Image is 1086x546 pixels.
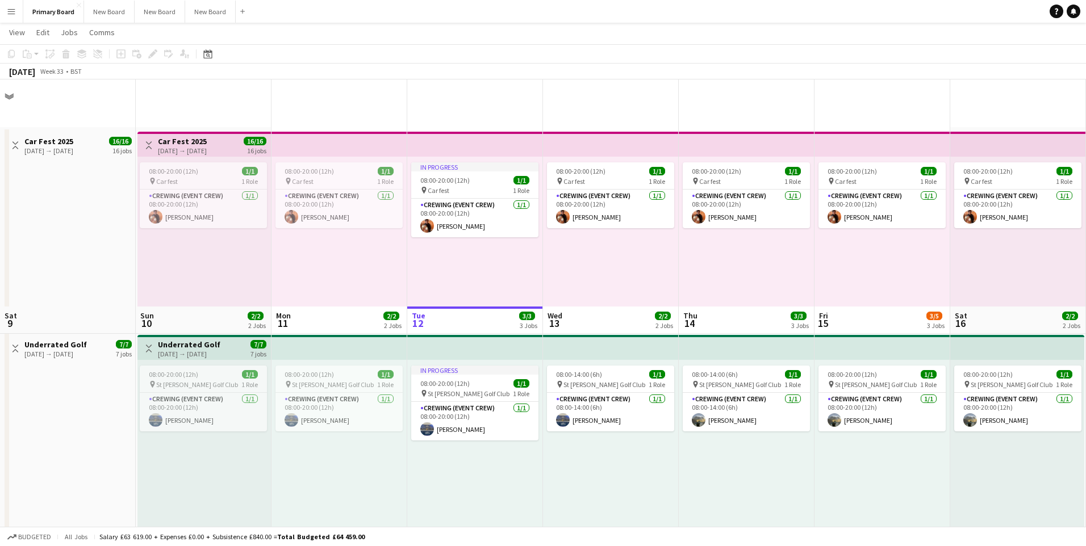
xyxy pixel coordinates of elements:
span: 1 Role [241,177,258,186]
div: 2 Jobs [1063,321,1080,330]
span: Wed [548,310,562,321]
span: Comms [89,27,115,37]
div: 08:00-20:00 (12h)1/1 Car fest1 RoleCrewing (Event Crew)1/108:00-20:00 (12h)[PERSON_NAME] [954,162,1081,228]
span: 1/1 [378,167,394,175]
div: 2 Jobs [655,321,673,330]
span: 16/16 [244,137,266,145]
span: 08:00-20:00 (12h) [420,379,470,388]
div: 7 jobs [116,348,132,358]
span: 1 Role [649,380,665,389]
span: Fri [819,310,828,321]
span: 08:00-20:00 (12h) [963,167,1013,175]
span: 16/16 [109,137,132,145]
span: 1 Role [241,380,258,389]
span: 1 Role [649,177,665,186]
div: In progress [411,366,538,375]
span: Car fest [835,177,857,186]
div: [DATE] → [DATE] [158,146,207,155]
app-job-card: 08:00-20:00 (12h)1/1 St [PERSON_NAME] Golf Club1 RoleCrewing (Event Crew)1/108:00-20:00 (12h)[PER... [140,366,267,431]
app-job-card: 08:00-20:00 (12h)1/1 Car fest1 RoleCrewing (Event Crew)1/108:00-20:00 (12h)[PERSON_NAME] [275,162,403,228]
span: All jobs [62,532,90,541]
div: 3 Jobs [520,321,537,330]
span: 08:00-20:00 (12h) [692,167,741,175]
app-card-role: Crewing (Event Crew)1/108:00-20:00 (12h)[PERSON_NAME] [140,190,267,228]
span: 13 [546,317,562,330]
span: Sun [140,310,154,321]
button: Primary Board [23,1,84,23]
a: Comms [85,25,119,40]
app-job-card: 08:00-20:00 (12h)1/1 Car fest1 RoleCrewing (Event Crew)1/108:00-20:00 (12h)[PERSON_NAME] [818,162,946,228]
span: 11 [274,317,291,330]
app-job-card: 08:00-14:00 (6h)1/1 St [PERSON_NAME] Golf Club1 RoleCrewing (Event Crew)1/108:00-14:00 (6h)[PERSO... [683,366,810,431]
a: Edit [32,25,54,40]
span: 1 Role [1056,380,1072,389]
h3: Car Fest 2025 [24,136,73,146]
span: St [PERSON_NAME] Golf Club [428,389,509,398]
app-job-card: 08:00-20:00 (12h)1/1 Car fest1 RoleCrewing (Event Crew)1/108:00-20:00 (12h)[PERSON_NAME] [683,162,810,228]
span: Tue [412,310,425,321]
app-job-card: 08:00-20:00 (12h)1/1 Car fest1 RoleCrewing (Event Crew)1/108:00-20:00 (12h)[PERSON_NAME] [547,162,674,228]
span: 3/3 [519,312,535,320]
app-card-role: Crewing (Event Crew)1/108:00-20:00 (12h)[PERSON_NAME] [954,190,1081,228]
app-card-role: Crewing (Event Crew)1/108:00-20:00 (12h)[PERSON_NAME] [275,190,403,228]
span: St [PERSON_NAME] Golf Club [835,380,917,389]
span: Budgeted [18,533,51,541]
div: [DATE] → [DATE] [24,350,87,358]
div: 16 jobs [247,145,266,155]
span: St [PERSON_NAME] Golf Club [699,380,781,389]
span: 08:00-20:00 (12h) [285,370,334,379]
span: 1 Role [1056,177,1072,186]
span: 1/1 [378,370,394,379]
span: Sat [955,310,967,321]
button: New Board [185,1,236,23]
span: 1 Role [513,389,529,398]
span: 08:00-14:00 (6h) [692,370,738,379]
div: 08:00-20:00 (12h)1/1 Car fest1 RoleCrewing (Event Crew)1/108:00-20:00 (12h)[PERSON_NAME] [140,162,267,228]
div: 3 Jobs [791,321,809,330]
span: Sat [5,310,17,321]
span: 1/1 [649,167,665,175]
app-card-role: Crewing (Event Crew)1/108:00-20:00 (12h)[PERSON_NAME] [411,402,538,440]
div: [DATE] [9,66,35,77]
span: St [PERSON_NAME] Golf Club [156,380,238,389]
app-card-role: Crewing (Event Crew)1/108:00-20:00 (12h)[PERSON_NAME] [683,190,810,228]
div: BST [70,67,82,75]
span: 2/2 [1062,312,1078,320]
span: 1/1 [513,379,529,388]
span: 1 Role [920,177,937,186]
span: 1/1 [1056,167,1072,175]
span: 1 Role [784,380,801,389]
span: 3/3 [791,312,807,320]
span: 12 [410,317,425,330]
button: New Board [84,1,135,23]
span: Car fest [292,177,314,186]
span: 3/5 [926,312,942,320]
span: 08:00-14:00 (6h) [556,370,602,379]
span: 1/1 [242,167,258,175]
span: 08:00-20:00 (12h) [285,167,334,175]
span: 08:00-20:00 (12h) [420,176,470,184]
span: Total Budgeted £64 459.00 [277,532,365,541]
span: 1/1 [921,370,937,379]
app-card-role: Crewing (Event Crew)1/108:00-20:00 (12h)[PERSON_NAME] [275,393,403,431]
app-job-card: 08:00-20:00 (12h)1/1 St [PERSON_NAME] Golf Club1 RoleCrewing (Event Crew)1/108:00-20:00 (12h)[PER... [818,366,946,431]
span: 14 [682,317,697,330]
a: Jobs [56,25,82,40]
button: New Board [135,1,185,23]
span: 1 Role [920,380,937,389]
span: Jobs [61,27,78,37]
app-job-card: 08:00-14:00 (6h)1/1 St [PERSON_NAME] Golf Club1 RoleCrewing (Event Crew)1/108:00-14:00 (6h)[PERSO... [547,366,674,431]
span: 1 Role [513,186,529,195]
span: St [PERSON_NAME] Golf Club [971,380,1052,389]
app-job-card: In progress08:00-20:00 (12h)1/1 Car fest1 RoleCrewing (Event Crew)1/108:00-20:00 (12h)[PERSON_NAME] [411,162,538,237]
span: St [PERSON_NAME] Golf Club [563,380,645,389]
span: Car fest [699,177,721,186]
span: 1/1 [513,176,529,184]
span: 1 Role [784,177,801,186]
div: In progress [411,162,538,171]
div: 3 Jobs [927,321,945,330]
div: 08:00-20:00 (12h)1/1 St [PERSON_NAME] Golf Club1 RoleCrewing (Event Crew)1/108:00-20:00 (12h)[PER... [954,366,1081,431]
